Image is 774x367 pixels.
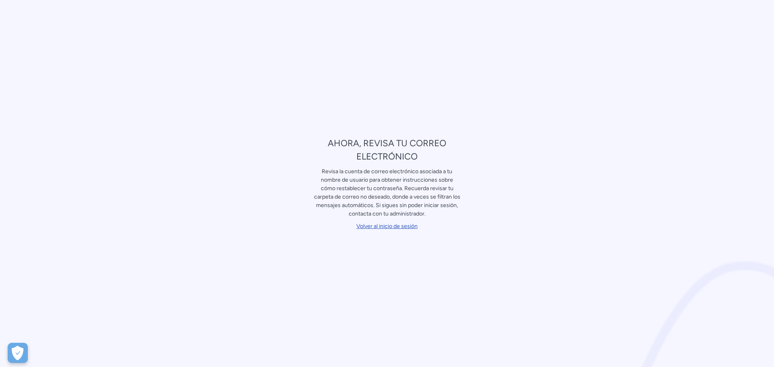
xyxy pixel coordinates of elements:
[8,343,28,363] div: Preferencias de cookies
[356,223,418,230] a: Volver al inicio de sesión
[8,343,28,363] button: Abrir preferencias
[737,330,774,367] iframe: Mensajero calificado
[314,168,460,217] font: Revisa la cuenta de correo electrónico asociada a tu nombre de usuario para obtener instrucciones...
[328,138,446,162] font: AHORA, REVISA TU CORREO ELECTRÓNICO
